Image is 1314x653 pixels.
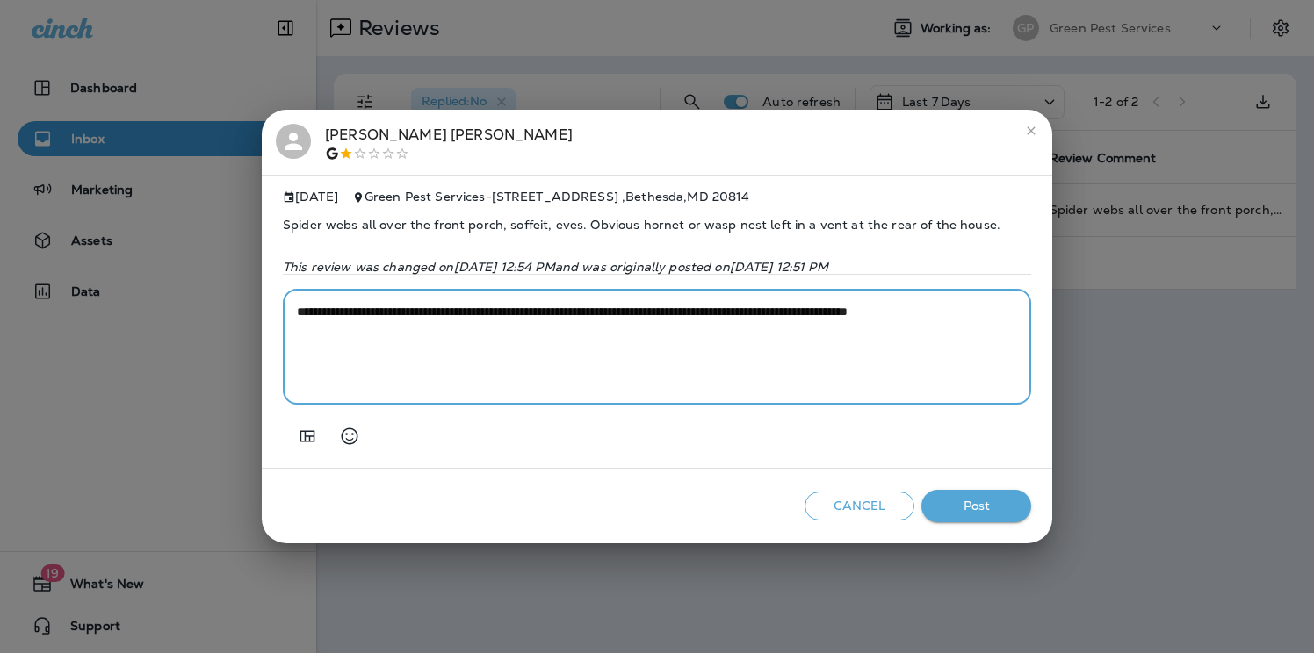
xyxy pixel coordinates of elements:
[283,190,338,205] span: [DATE]
[332,419,367,454] button: Select an emoji
[805,492,914,520] button: Cancel
[283,204,1031,246] span: Spider webs all over the front porch, soffeit, eves. Obvious hornet or wasp nest left in a vent a...
[555,259,828,275] span: and was originally posted on [DATE] 12:51 PM
[1017,117,1045,145] button: close
[290,419,325,454] button: Add in a premade template
[325,124,573,161] div: [PERSON_NAME] [PERSON_NAME]
[921,490,1031,522] button: Post
[283,260,1031,274] p: This review was changed on [DATE] 12:54 PM
[365,189,750,205] span: Green Pest Services - [STREET_ADDRESS] , Bethesda , MD 20814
